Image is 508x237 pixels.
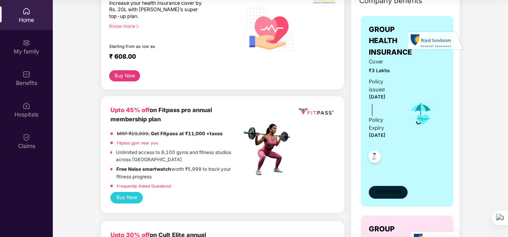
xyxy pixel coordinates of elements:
a: Fitpass gym near you [117,140,158,145]
span: [DATE] [369,132,386,138]
img: svg+xml;base64,PHN2ZyB4bWxucz0iaHR0cDovL3d3dy53My5vcmcvMjAwMC9zdmciIHhtbG5zOnhsaW5rPSJodHRwOi8vd3... [242,1,298,58]
strong: Free Noise smartwatch [116,166,171,172]
span: View details [375,188,402,196]
img: svg+xml;base64,PHN2ZyBpZD0iQ2xhaW0iIHhtbG5zPSJodHRwOi8vd3d3LnczLm9yZy8yMDAwL3N2ZyIgd2lkdGg9IjIwIi... [22,133,30,141]
div: Know more [109,23,237,29]
span: [DATE] [369,94,386,100]
button: Buy Now [110,192,143,203]
div: Policy Expiry [369,116,397,132]
a: Frequently Asked Questions! [117,184,171,188]
img: svg+xml;base64,PHN2ZyBpZD0iSG9zcGl0YWxzIiB4bWxucz0iaHR0cDovL3d3dy53My5vcmcvMjAwMC9zdmciIHdpZHRoPS... [22,102,30,110]
img: svg+xml;base64,PHN2ZyB3aWR0aD0iMjAiIGhlaWdodD0iMjAiIHZpZXdCb3g9IjAgMCAyMCAyMCIgZmlsbD0ibm9uZSIgeG... [22,39,30,47]
button: Buy Now [109,70,140,81]
span: right [135,24,140,29]
img: icon [408,101,434,127]
strong: Get Fitpass at ₹11,000 +taxes [151,131,223,136]
img: insurerLogo [408,31,464,51]
img: svg+xml;base64,PHN2ZyB4bWxucz0iaHR0cDovL3d3dy53My5vcmcvMjAwMC9zdmciIHdpZHRoPSI0OC45NDMiIGhlaWdodD... [365,148,384,168]
p: worth ₹5,999 to track your fitness progress [116,166,241,180]
img: fpp.png [241,122,297,178]
button: View details [369,186,408,199]
b: Upto 45% off [110,107,150,114]
span: Cover [369,58,397,66]
b: on Fitpass pro annual membership plan [110,107,212,123]
div: Starting from as low as [109,44,208,49]
span: GROUP HEALTH INSURANCE [369,24,412,58]
p: Unlimited access to 8,100 gyms and fitness studios across [GEOGRAPHIC_DATA] [116,149,241,164]
span: ₹3 Lakhs [369,67,397,75]
div: Policy issued [369,78,397,94]
img: svg+xml;base64,PHN2ZyBpZD0iSG9tZSIgeG1sbnM9Imh0dHA6Ly93d3cudzMub3JnLzIwMDAvc3ZnIiB3aWR0aD0iMjAiIG... [22,7,30,15]
img: svg+xml;base64,PHN2ZyBpZD0iQmVuZWZpdHMiIHhtbG5zPSJodHRwOi8vd3d3LnczLm9yZy8yMDAwL3N2ZyIgd2lkdGg9Ij... [22,70,30,78]
img: fppp.png [298,106,335,117]
del: MRP ₹19,999, [117,131,150,136]
div: ₹ 608.00 [109,53,234,62]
